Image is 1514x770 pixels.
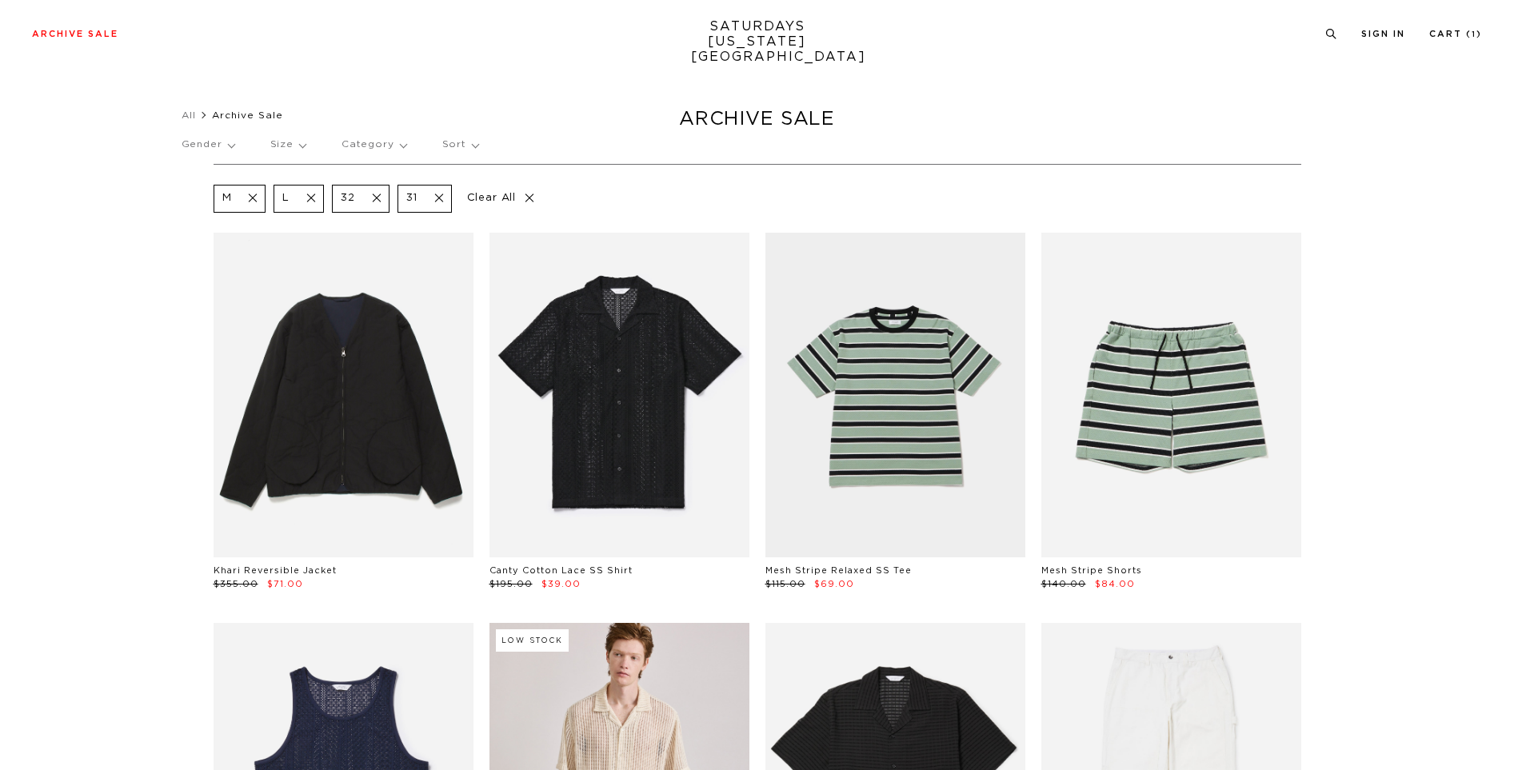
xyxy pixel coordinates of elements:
[182,126,234,163] p: Gender
[1429,30,1482,38] a: Cart (1)
[214,580,258,588] span: $355.00
[765,580,805,588] span: $115.00
[496,629,569,652] div: Low Stock
[342,126,406,163] p: Category
[222,192,232,205] p: M
[267,580,303,588] span: $71.00
[182,110,196,120] a: All
[214,566,337,575] a: Khari Reversible Jacket
[460,185,542,213] p: Clear All
[212,110,283,120] span: Archive Sale
[1361,30,1405,38] a: Sign In
[541,580,581,588] span: $39.00
[691,19,823,65] a: SATURDAYS[US_STATE][GEOGRAPHIC_DATA]
[489,580,533,588] span: $195.00
[406,192,417,205] p: 31
[1095,580,1135,588] span: $84.00
[442,126,478,163] p: Sort
[1472,31,1476,38] small: 1
[814,580,854,588] span: $69.00
[489,566,633,575] a: Canty Cotton Lace SS Shirt
[1041,580,1086,588] span: $140.00
[1041,566,1142,575] a: Mesh Stripe Shorts
[282,192,290,205] p: L
[270,126,306,163] p: Size
[32,30,118,38] a: Archive Sale
[341,192,355,205] p: 32
[765,566,912,575] a: Mesh Stripe Relaxed SS Tee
